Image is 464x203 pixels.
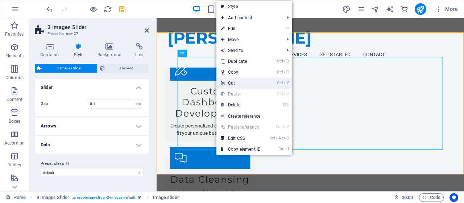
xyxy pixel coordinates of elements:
i: V [283,92,289,96]
button: Element [98,64,149,73]
h3: Preset #ed-new-27 [47,31,134,37]
button: 3 Images Slider [35,64,97,73]
button: undo [45,5,54,13]
h4: Background [92,43,130,58]
p: Elements [5,53,24,59]
span: : [407,195,408,200]
button: text_generator [386,5,394,13]
button: commerce [400,5,409,13]
h4: Dots [35,136,149,154]
a: CtrlCCopy [216,67,265,78]
p: Content [7,97,22,102]
h4: Link [130,43,149,58]
i: Ctrl [277,81,283,85]
a: Create reference [216,111,292,122]
i: Alt [275,136,283,141]
a: Style [216,1,292,12]
i: V [286,125,289,129]
h4: Container [35,43,69,58]
p: Accordion [4,140,25,146]
span: Element [107,64,147,73]
span: Code [422,193,440,202]
button: Code [419,193,444,202]
p: Columns [5,75,24,81]
button: navigator [371,5,380,13]
a: CtrlICopy element ID [216,144,265,155]
i: ⇧ [282,125,286,129]
i: Ctrl [277,92,283,96]
p: Boxes [9,118,21,124]
i: C [283,70,289,74]
i: Ctrl [277,70,283,74]
label: Gap [41,102,88,106]
button: design [342,5,351,13]
p: Favorites [5,31,24,37]
a: ⌦Delete [216,100,265,110]
i: Undo: Add element (Ctrl+Z) [46,5,54,13]
h4: Slider [35,79,149,92]
i: Publish [416,5,424,13]
button: reload [103,5,112,13]
i: I [285,147,289,151]
i: ⏎ [285,26,289,31]
span: . preset-image-slider-3-images-default [72,193,135,202]
span: 3 Images Slider [44,64,95,73]
p: Tables [8,162,21,168]
h6: Session time [394,193,413,202]
a: CtrlAltCEdit CSS [216,133,265,144]
span: More [435,5,458,13]
a: Ctrl⇧VPaste reference [216,122,265,133]
span: 00 00 [402,193,413,202]
button: Click here to leave preview mode and continue editing [89,5,98,13]
i: Reload page [104,5,112,13]
i: Ctrl [269,136,275,141]
h4: Style [69,43,92,58]
i: AI Writer [386,5,394,13]
button: publish [415,3,426,15]
span: Add content [216,12,281,23]
a: CtrlDDuplicate [216,56,265,67]
i: Save (Ctrl+S) [118,5,127,13]
i: X [283,81,289,85]
a: Send to [216,45,281,56]
button: More [432,3,461,15]
i: Pages (Ctrl+Alt+S) [357,5,365,13]
i: Navigator [371,5,380,13]
h2: 3 Images Slider [47,24,149,31]
i: D [283,59,289,64]
i: Ctrl [276,125,282,129]
label: Preset class [41,159,143,168]
i: Ctrl [277,59,283,64]
i: ⌦ [283,102,289,107]
a: CtrlVPaste [216,89,265,100]
i: Commerce [400,5,409,13]
span: Click to select. Double-click to edit [37,193,69,202]
i: Design (Ctrl+Alt+Y) [342,5,351,13]
button: pages [357,5,365,13]
i: This element is a customizable preset [138,195,141,199]
a: CtrlXCut [216,78,265,89]
a: ⏎Edit [216,23,265,34]
span: Move [216,34,281,45]
nav: breadcrumb [37,193,179,202]
button: save [118,5,127,13]
h4: Arrows [35,117,149,135]
i: Ctrl [278,147,284,151]
span: Click to select. Double-click to edit [153,193,179,202]
i: C [283,136,289,141]
button: Usercentrics [449,193,458,202]
a: Click to cancel selection. Double-click to open Pages [6,193,26,202]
